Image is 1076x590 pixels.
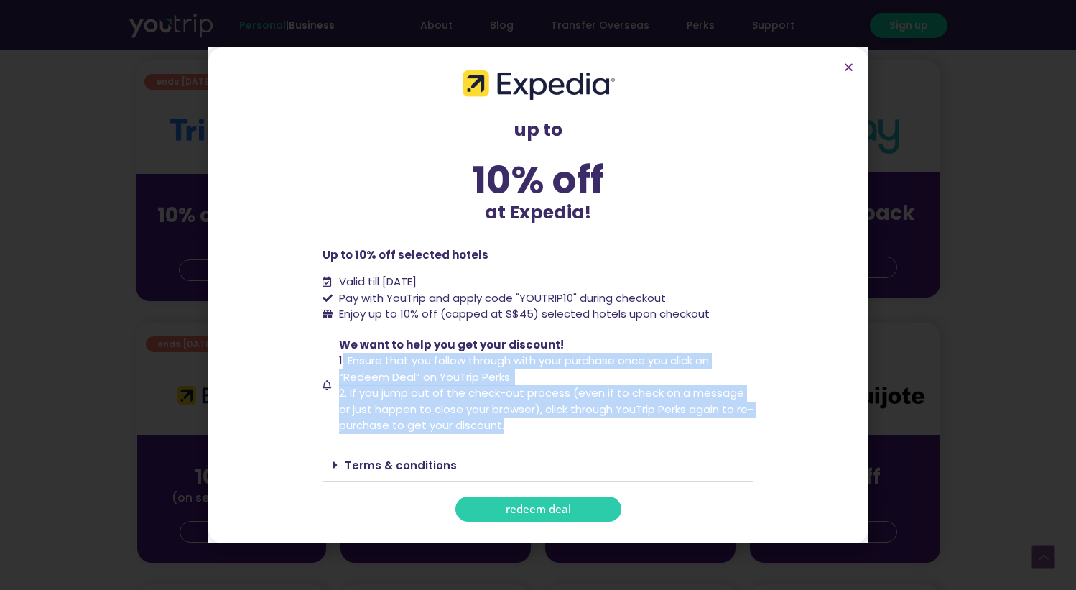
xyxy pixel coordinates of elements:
p: at Expedia! [323,199,753,226]
span: Valid till [DATE] [339,274,417,289]
span: 2. If you jump out of the check-out process (even if to check on a message or just happen to clos... [339,385,753,433]
a: redeem deal [455,497,621,522]
span: We want to help you get your discount! [339,337,564,352]
span: 1. Ensure that you follow through with your purchase once you click on “Redeem Deal” on YouTrip P... [339,353,709,384]
p: Up to 10% off selected hotels [323,247,753,264]
span: redeem deal [506,504,571,515]
p: up to [323,116,753,144]
div: 10% off [323,161,753,199]
a: Terms & conditions [345,458,457,473]
div: Terms & conditions [323,448,753,482]
span: Pay with YouTrip and apply code "YOUTRIP10" during checkout [335,290,666,307]
span: Enjoy up to 10% off (capped at S$45) selected hotels upon checkout [335,306,710,323]
a: Close [843,62,854,73]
